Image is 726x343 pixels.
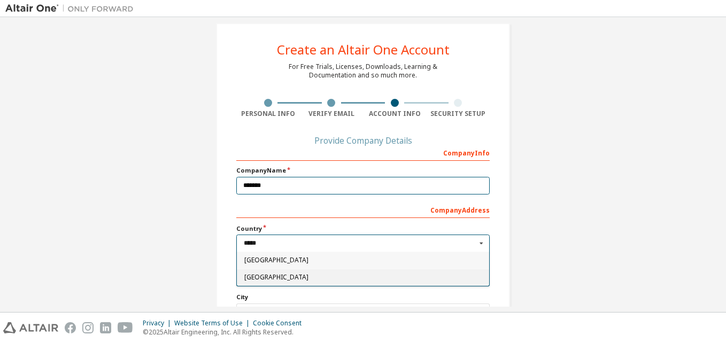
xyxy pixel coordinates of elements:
[143,328,308,337] p: © 2025 Altair Engineering, Inc. All Rights Reserved.
[118,322,133,333] img: youtube.svg
[236,224,490,233] label: Country
[289,63,437,80] div: For Free Trials, Licenses, Downloads, Learning & Documentation and so much more.
[236,144,490,161] div: Company Info
[236,293,490,301] label: City
[427,110,490,118] div: Security Setup
[174,319,253,328] div: Website Terms of Use
[100,322,111,333] img: linkedin.svg
[236,110,300,118] div: Personal Info
[3,322,58,333] img: altair_logo.svg
[82,322,94,333] img: instagram.svg
[236,137,490,144] div: Provide Company Details
[5,3,139,14] img: Altair One
[65,322,76,333] img: facebook.svg
[300,110,364,118] div: Verify Email
[143,319,174,328] div: Privacy
[253,319,308,328] div: Cookie Consent
[236,166,490,175] label: Company Name
[363,110,427,118] div: Account Info
[244,274,482,280] span: [GEOGRAPHIC_DATA]
[244,257,482,263] span: [GEOGRAPHIC_DATA]
[236,201,490,218] div: Company Address
[277,43,450,56] div: Create an Altair One Account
